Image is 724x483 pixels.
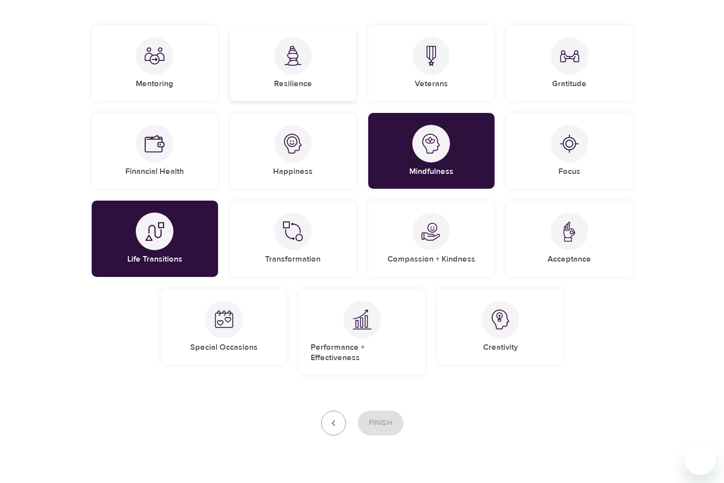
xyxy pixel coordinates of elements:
[145,46,165,66] img: Mentoring
[368,25,495,101] div: VeteransVeterans
[506,25,633,101] div: GratitudeGratitude
[368,113,495,189] div: MindfulnessMindfulness
[265,254,321,265] h5: Transformation
[274,79,312,89] h5: Resilience
[684,443,716,475] iframe: Button to launch messaging window
[299,289,425,376] div: Performance + EffectivenessPerformance + Effectiveness
[437,289,563,365] div: CreativityCreativity
[548,254,591,265] h5: Acceptance
[145,134,165,154] img: Financial Health
[230,25,356,101] div: ResilienceResilience
[92,25,218,101] div: MentoringMentoring
[483,342,518,353] h5: Creativity
[552,79,587,89] h5: Gratitude
[559,46,579,66] img: Gratitude
[92,201,218,276] div: Life TransitionsLife Transitions
[283,221,303,241] img: Transformation
[125,166,184,177] h5: Financial Health
[388,254,475,265] h5: Compassion + Kindness
[283,46,303,66] img: Resilience
[190,342,258,353] h5: Special Occasions
[127,254,182,265] h5: Life Transitions
[421,221,441,241] img: Compassion + Kindness
[273,166,313,177] h5: Happiness
[230,113,356,189] div: HappinessHappiness
[230,201,356,276] div: TransformationTransformation
[409,166,453,177] h5: Mindfulness
[506,201,633,276] div: AcceptanceAcceptance
[421,134,441,154] img: Mindfulness
[136,79,173,89] h5: Mentoring
[368,201,495,276] div: Compassion + KindnessCompassion + Kindness
[283,134,303,154] img: Happiness
[506,113,633,189] div: FocusFocus
[92,113,218,189] div: Financial HealthFinancial Health
[214,310,234,329] img: Special Occasions
[558,166,580,177] h5: Focus
[421,46,441,66] img: Veterans
[491,310,510,329] img: Creativity
[559,221,579,242] img: Acceptance
[559,134,579,154] img: Focus
[161,289,287,365] div: Special OccasionsSpecial Occasions
[415,79,448,89] h5: Veterans
[145,221,165,241] img: Life Transitions
[311,342,413,364] h5: Performance + Effectiveness
[352,309,372,329] img: Performance + Effectiveness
